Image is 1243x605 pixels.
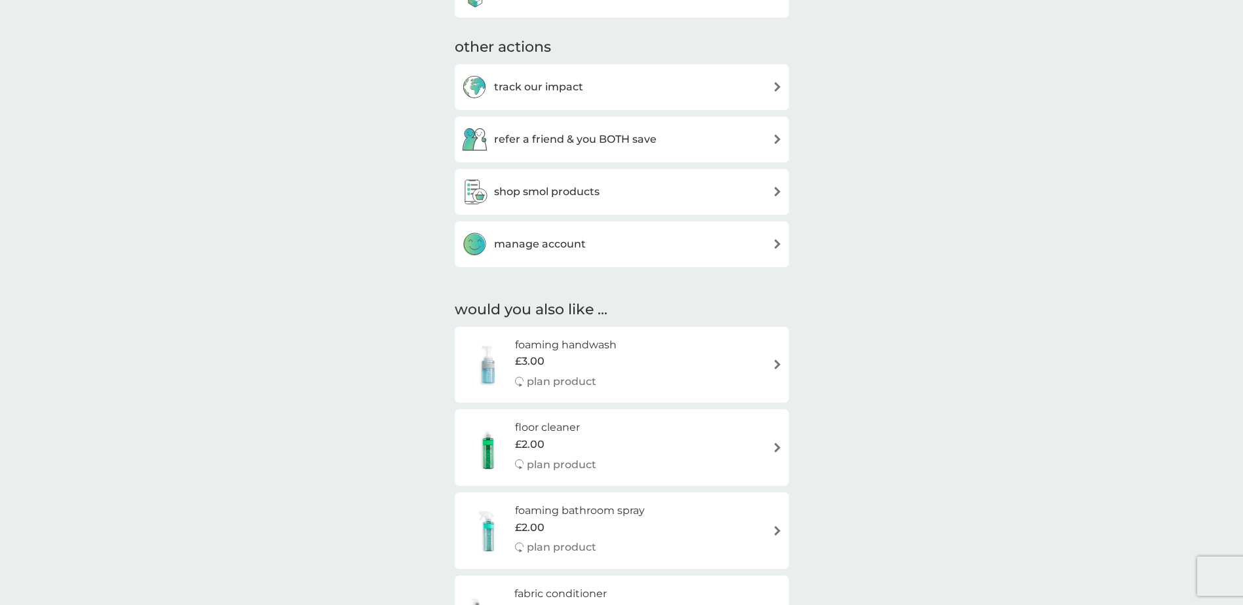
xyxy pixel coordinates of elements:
img: foaming handwash [461,342,515,388]
h3: shop smol products [494,183,600,200]
img: arrow right [773,82,782,92]
img: arrow right [773,134,782,144]
img: arrow right [773,359,782,369]
h3: other actions [455,37,551,58]
h6: foaming handwash [515,337,617,354]
h3: refer a friend & you BOTH save [494,131,657,148]
img: arrow right [773,526,782,536]
p: plan product [527,456,596,473]
span: £2.00 [515,519,545,536]
span: £2.00 [515,436,545,453]
span: £3.00 [515,353,545,370]
h6: fabric conditioner [514,585,607,602]
h3: manage account [494,236,586,253]
h2: would you also like ... [455,300,789,320]
img: floor cleaner [461,425,515,471]
img: arrow right [773,187,782,196]
p: plan product [527,373,596,390]
img: arrow right [773,443,782,452]
p: plan product [527,539,596,556]
h6: foaming bathroom spray [515,502,645,519]
h6: floor cleaner [515,419,596,436]
img: arrow right [773,239,782,249]
img: foaming bathroom spray [461,508,515,554]
h3: track our impact [494,79,583,96]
